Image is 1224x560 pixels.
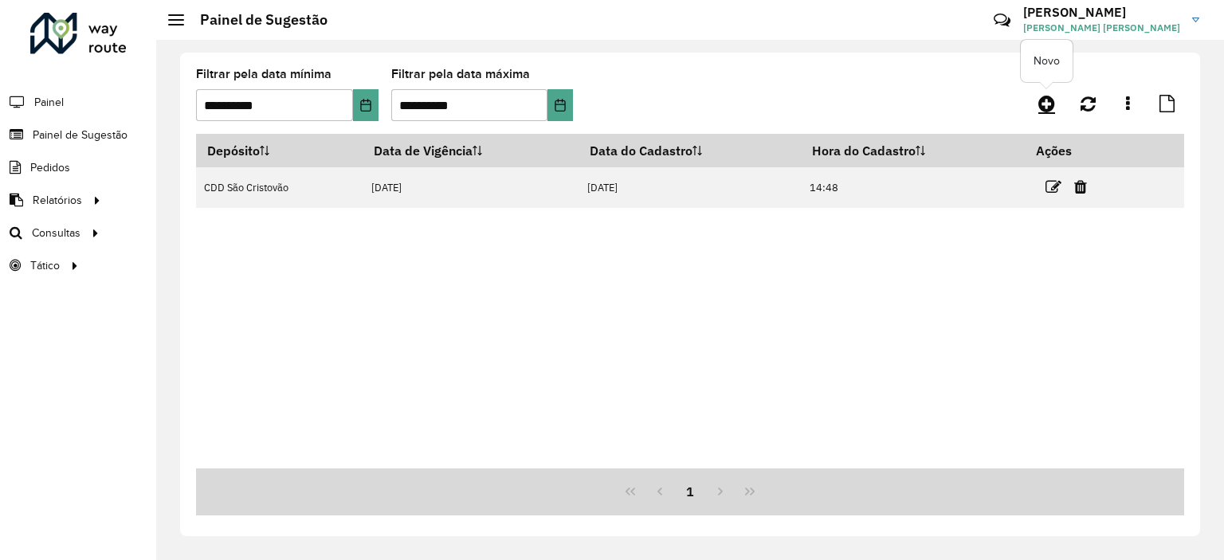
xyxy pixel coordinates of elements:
span: Tático [30,257,60,274]
td: 14:48 [802,167,1026,208]
span: Relatórios [33,192,82,209]
td: [DATE] [363,167,579,208]
span: Pedidos [30,159,70,176]
a: Excluir [1074,176,1087,198]
span: [PERSON_NAME] [PERSON_NAME] [1023,21,1180,35]
th: Ações [1025,134,1120,167]
div: Novo [1021,40,1073,82]
label: Filtrar pela data máxima [391,65,530,84]
span: Painel de Sugestão [33,127,127,143]
th: Hora do Cadastro [802,134,1026,167]
td: CDD São Cristovão [196,167,363,208]
label: Filtrar pela data mínima [196,65,331,84]
td: [DATE] [579,167,801,208]
span: Painel [34,94,64,111]
h2: Painel de Sugestão [184,11,328,29]
button: Choose Date [547,89,573,121]
h3: [PERSON_NAME] [1023,5,1180,20]
th: Data do Cadastro [579,134,801,167]
span: Consultas [32,225,80,241]
button: 1 [675,476,705,507]
th: Data de Vigência [363,134,579,167]
th: Depósito [196,134,363,167]
a: Contato Rápido [985,3,1019,37]
button: Choose Date [353,89,379,121]
a: Editar [1045,176,1061,198]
